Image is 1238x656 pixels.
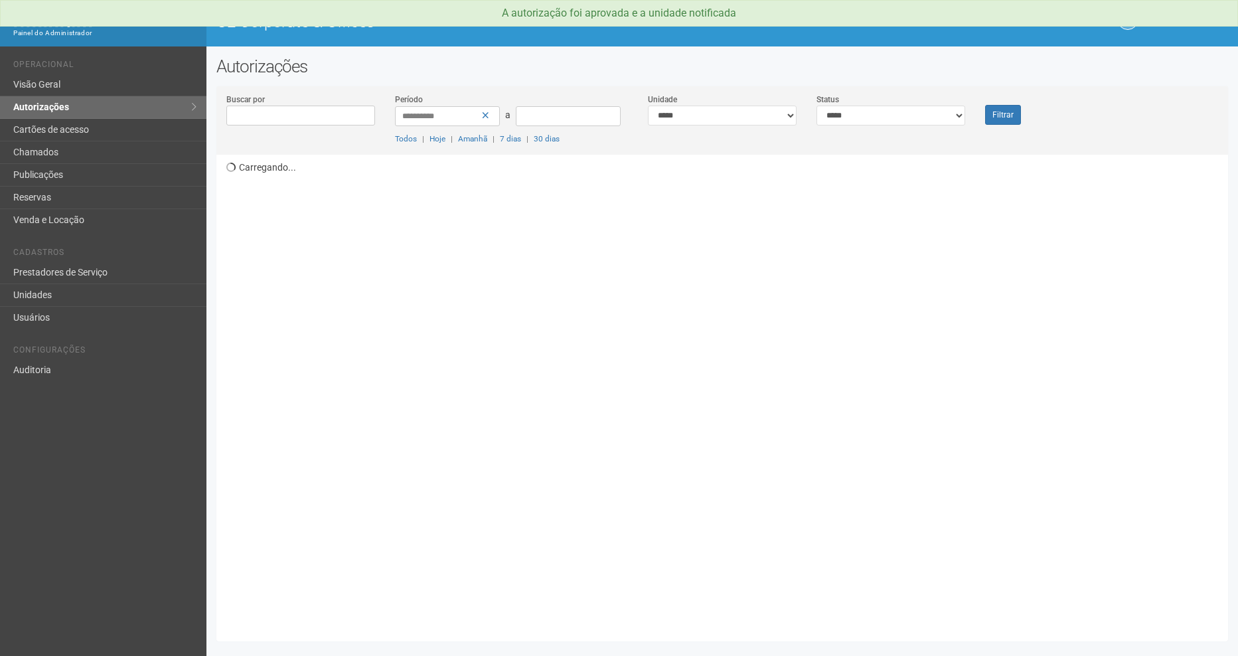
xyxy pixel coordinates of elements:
[395,134,417,143] a: Todos
[534,134,560,143] a: 30 dias
[395,94,423,106] label: Período
[13,60,196,74] li: Operacional
[493,134,495,143] span: |
[500,134,521,143] a: 7 dias
[429,134,445,143] a: Hoje
[526,134,528,143] span: |
[422,134,424,143] span: |
[816,94,839,106] label: Status
[985,105,1021,125] button: Filtrar
[648,94,677,106] label: Unidade
[216,56,1228,76] h2: Autorizações
[226,155,1228,631] div: Carregando...
[13,27,196,39] div: Painel do Administrador
[13,248,196,262] li: Cadastros
[451,134,453,143] span: |
[226,94,265,106] label: Buscar por
[505,110,510,120] span: a
[216,13,712,31] h1: O2 Corporate & Offices
[458,134,487,143] a: Amanhã
[13,345,196,359] li: Configurações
